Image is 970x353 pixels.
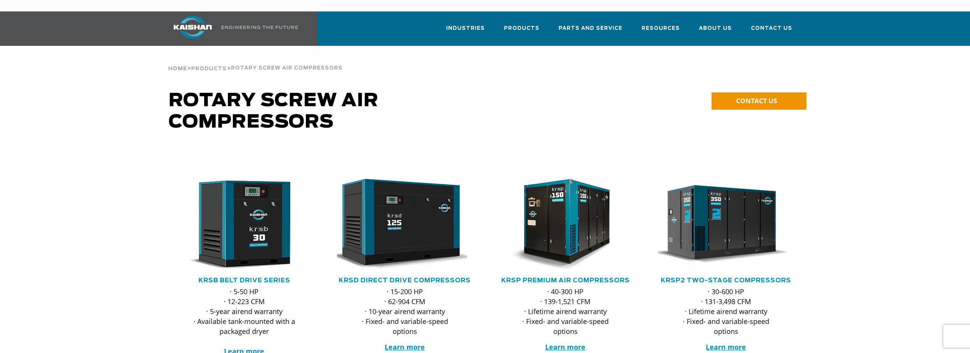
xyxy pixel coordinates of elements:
[331,179,467,270] img: krsd125
[699,24,732,33] span: About Us
[736,96,777,105] span: CONTACT US
[446,24,485,33] span: Industries
[642,18,680,44] a: Resources
[545,342,585,351] a: Learn more
[191,65,227,72] a: Products
[168,65,187,72] a: Home
[513,287,618,336] p: · 40-300 HP · 139-1,521 CFM · Lifetime airend warranty · Fixed- and variable-speed options
[652,179,788,270] img: krsp350
[699,18,732,44] a: About Us
[176,179,312,270] div: krsb30
[164,16,221,39] img: kaishan logo
[168,46,343,75] div: > >
[658,179,794,270] div: krsp350
[337,179,473,270] div: krsd125
[661,277,791,283] a: KRSP2 Two-Stage Compressors
[169,92,379,131] span: Rotary Screw Air Compressors
[191,66,227,71] span: Products
[171,179,307,270] img: krsb30
[221,26,298,29] img: Engineering the future
[559,18,622,44] a: Parts and Service
[501,277,630,283] a: KRSP Premium Air Compressors
[504,24,539,33] span: Products
[231,66,343,71] span: Rotary Screw Air Compressors
[446,18,485,44] a: Industries
[164,11,299,46] a: Kaishan USA
[751,24,792,33] span: Contact Us
[339,277,471,283] a: KRSD Direct Drive Compressors
[385,342,425,351] a: Learn more
[642,24,680,33] span: Resources
[497,179,634,270] div: krsp150
[751,18,792,44] a: Contact Us
[168,66,187,71] span: Home
[492,179,628,270] img: krsp150
[673,287,779,336] p: · 30-600 HP · 131-3,498 CFM · Lifetime airend warranty · Fixed- and variable-speed options
[712,92,806,110] a: CONTACT US
[198,277,290,283] a: KRSB Belt Drive Series
[504,18,539,44] a: Products
[706,342,746,351] a: Learn more
[352,287,458,336] p: · 15-200 HP · 62-904 CFM · 10-year airend warranty · Fixed- and variable-speed options
[559,24,622,33] span: Parts and Service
